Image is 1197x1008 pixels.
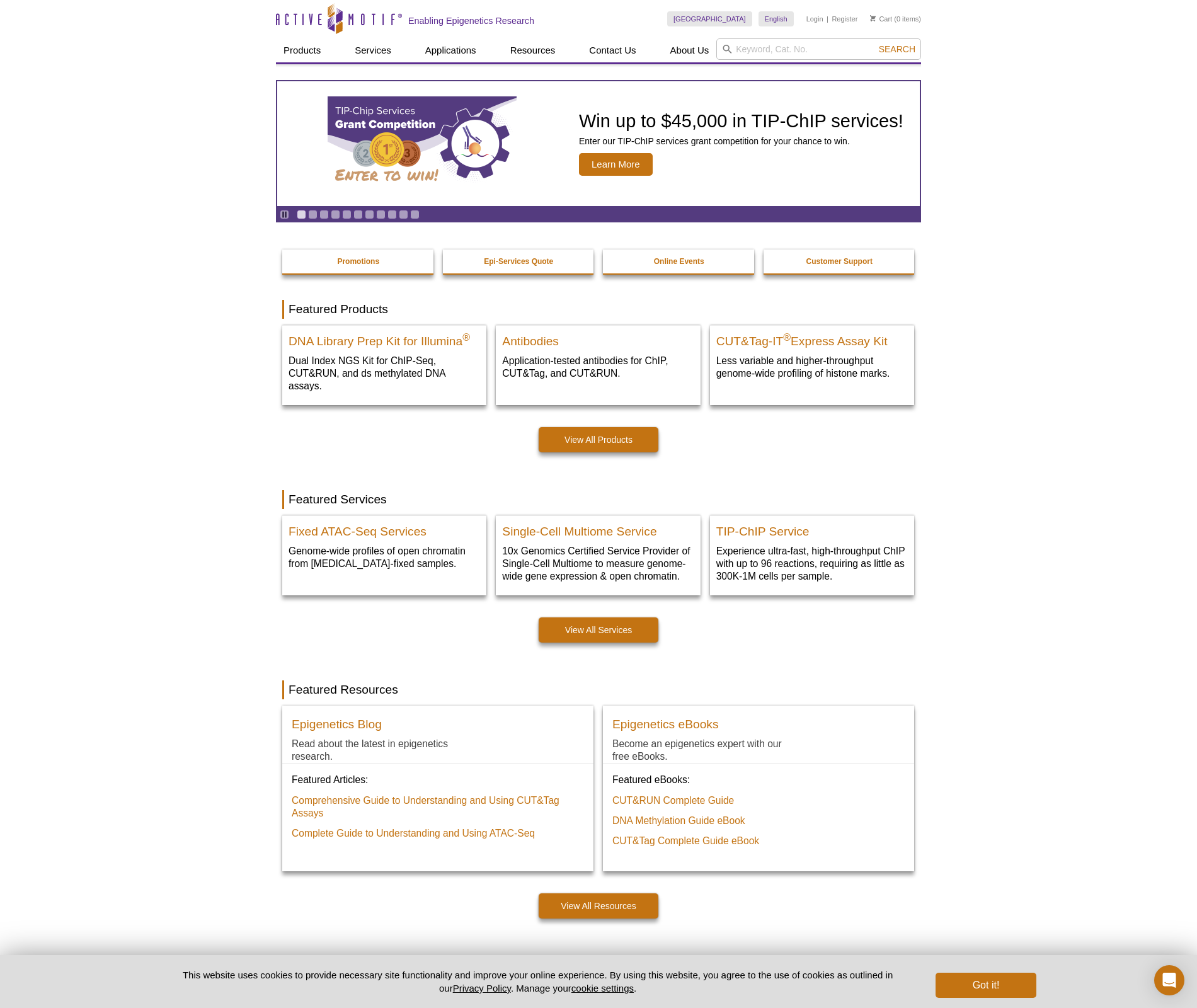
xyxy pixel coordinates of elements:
a: TIP-ChIP Service TIP-ChIP Service Experience ultra-fast, high-throughput ChIP with up to 96 react... [710,515,914,595]
p: Read about the latest in epigenetics research. [292,737,480,763]
a: English [759,11,794,26]
p: Experience ultra-fast, high-throughput ChIP with up to 96 reactions, requiring as little as 300K-... [716,544,908,583]
h2: TIP-ChIP Service [716,519,908,538]
a: Products [276,38,328,62]
a: TIP-ChIP Services Grant Competition Win up to $45,000 in TIP-ChIP services! Enter our TIP-ChIP se... [277,81,920,206]
h2: CUT&Tag-IT Express Assay Kit [716,329,908,348]
h2: Featured Products [282,300,915,319]
button: Search [875,43,919,55]
span: Search [879,44,915,54]
a: View All Resources [539,893,658,919]
a: View All Services [539,617,658,643]
p: Less variable and higher-throughput genome-wide profiling of histone marks​. [716,354,908,380]
p: Featured eBooks: [612,773,905,786]
p: This website uses cookies to provide necessary site functionality and improve your online experie... [161,968,915,995]
p: Enter our TIP-ChIP services grant competition for your chance to win. [579,135,903,147]
h3: Epigenetics eBooks [612,718,719,731]
a: Customer Support [764,249,916,273]
img: TIP-ChIP Services Grant Competition [328,96,517,191]
h2: DNA Library Prep Kit for Illumina [289,329,480,348]
p: Become an epigenetics expert with our free eBooks. [612,737,801,763]
input: Keyword, Cat. No. [716,38,921,60]
h2: Featured Resources [282,680,915,699]
h2: Single-Cell Multiome Service [502,519,694,538]
a: Comprehensive Guide to Understanding and Using CUT&Tag Assays [292,794,570,820]
a: Resources [503,38,563,62]
a: Services [347,38,399,62]
a: Go to slide 3 [319,210,329,219]
a: Toggle autoplay [280,210,289,219]
a: Go to slide 5 [342,210,352,219]
p: Dual Index NGS Kit for ChIP-Seq, CUT&RUN, and ds methylated DNA assays. [289,354,480,392]
a: Go to slide 10 [399,210,408,219]
a: CUT&Tag Complete Guide eBook [612,835,759,847]
h3: Epigenetics Blog [292,718,382,731]
h2: Win up to $45,000 in TIP-ChIP services! [579,112,903,130]
a: Online Events [603,249,755,273]
sup: ® [462,332,470,343]
a: Epigenetics Blog [292,715,382,737]
a: DNA Methylation Guide eBook [612,815,745,827]
a: Go to slide 9 [387,210,397,219]
a: [GEOGRAPHIC_DATA] [667,11,752,26]
div: Open Intercom Messenger [1154,965,1184,995]
a: Single-Cell Multiome Servicee Single-Cell Multiome Service 10x Genomics Certified Service Provide... [496,515,700,595]
a: Go to slide 7 [365,210,374,219]
h2: Enabling Epigenetics Research [408,15,534,26]
sup: ® [783,332,791,343]
a: Login [806,14,823,23]
button: Got it! [936,973,1036,998]
h2: Featured Services [282,490,915,509]
a: DNA Library Prep Kit for Illumina DNA Library Prep Kit for Illumina® Dual Index NGS Kit for ChIP-... [282,325,486,405]
a: Cart [870,14,892,23]
strong: Promotions [337,257,379,266]
a: Go to slide 1 [297,210,306,219]
p: Featured Articles: [292,773,584,786]
p: Genome-wide profiles of open chromatin from [MEDICAL_DATA]-fixed samples. [289,544,480,570]
a: Go to slide 6 [353,210,363,219]
span: Learn More [579,153,653,176]
a: Go to slide 11 [410,210,420,219]
a: Register [832,14,857,23]
p: 10x Genomics Certified Service Provider of Single-Cell Multiome to measure genome-wide gene expre... [502,544,694,583]
a: CUT&Tag-IT® Express Assay Kit CUT&Tag-IT®Express Assay Kit Less variable and higher-throughput ge... [710,325,914,392]
a: Fixed ATAC-Seq Services Fixed ATAC-Seq Services Genome-wide profiles of open chromatin from [MEDI... [282,515,486,583]
li: | [827,11,828,26]
a: Epigenetics eBooks [612,715,719,737]
a: Go to slide 2 [308,210,318,219]
h2: Fixed ATAC-Seq Services [289,519,480,538]
a: Promotions [282,249,435,273]
strong: Customer Support [806,257,873,266]
strong: Epi-Services Quote [484,257,553,266]
a: Privacy Policy [453,983,511,994]
a: Complete Guide to Understanding and Using ATAC‑Seq [292,827,535,840]
article: TIP-ChIP Services Grant Competition [277,81,920,206]
a: About Us [663,38,717,62]
a: Contact Us [581,38,643,62]
a: Epi-Services Quote [443,249,595,273]
a: Go to slide 8 [376,210,386,219]
button: cookie settings [571,983,634,994]
a: Go to slide 4 [331,210,340,219]
a: View All Products [539,427,658,452]
h2: Antibodies [502,329,694,348]
a: Applications [418,38,484,62]
a: All Antibodies Antibodies Application-tested antibodies for ChIP, CUT&Tag, and CUT&RUN. [496,325,700,392]
img: Your Cart [870,15,876,21]
a: CUT&RUN Complete Guide [612,794,734,807]
li: (0 items) [870,11,921,26]
strong: Online Events [654,257,704,266]
p: Application-tested antibodies for ChIP, CUT&Tag, and CUT&RUN. [502,354,694,380]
